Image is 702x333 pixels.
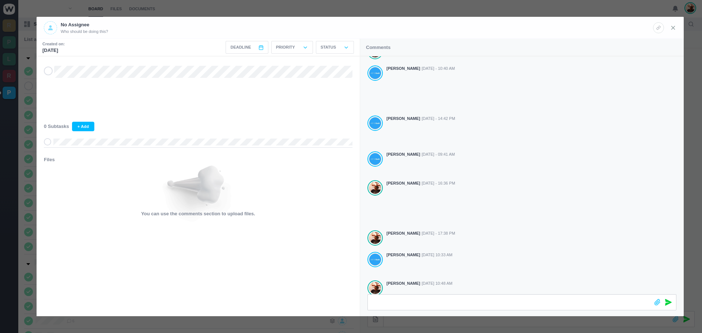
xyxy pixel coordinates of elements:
[366,44,390,51] p: Comments
[42,47,65,54] p: [DATE]
[61,21,108,29] p: No Assignee
[61,29,108,35] span: Who should be doing this?
[276,44,295,50] p: Priority
[321,44,336,50] p: Status
[42,41,65,47] small: Created on:
[230,44,251,50] span: Deadline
